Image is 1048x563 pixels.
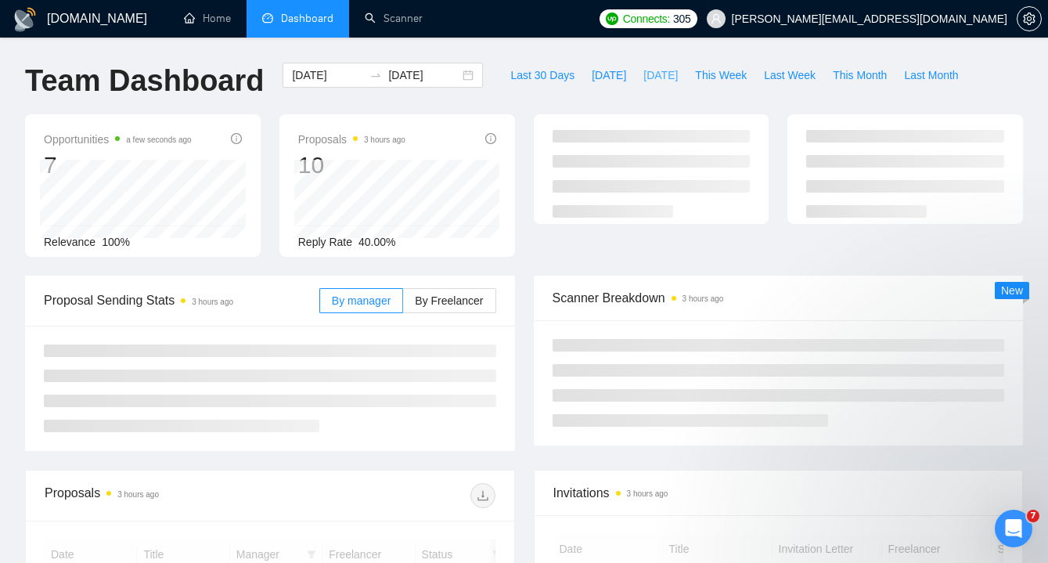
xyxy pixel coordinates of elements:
span: Proposal Sending Stats [44,291,319,310]
img: logo [13,7,38,32]
span: 40.00% [358,236,395,248]
time: a few seconds ago [126,135,191,144]
span: Scanner Breakdown [553,288,1005,308]
span: dashboard [262,13,273,23]
span: This Month [833,67,887,84]
span: Opportunities [44,130,192,149]
input: End date [388,67,459,84]
span: New [1001,284,1023,297]
span: 100% [102,236,130,248]
span: 7 [1027,510,1039,522]
div: 10 [298,150,405,180]
span: info-circle [231,133,242,144]
button: This Week [686,63,755,88]
a: setting [1017,13,1042,25]
span: Invitations [553,483,1004,503]
span: 305 [673,10,690,27]
time: 3 hours ago [192,298,233,306]
span: swap-right [369,69,382,81]
img: upwork-logo.png [606,13,618,25]
span: This Week [695,67,747,84]
span: [DATE] [643,67,678,84]
time: 3 hours ago [364,135,405,144]
a: searchScanner [365,12,423,25]
span: Proposals [298,130,405,149]
span: Relevance [44,236,95,248]
span: setting [1017,13,1041,25]
a: homeHome [184,12,231,25]
span: By Freelancer [415,294,483,307]
input: Start date [292,67,363,84]
time: 3 hours ago [627,489,668,498]
time: 3 hours ago [682,294,724,303]
iframe: Intercom live chat [995,510,1032,547]
span: [DATE] [592,67,626,84]
button: Last Month [895,63,967,88]
button: This Month [824,63,895,88]
span: Last Month [904,67,958,84]
span: By manager [332,294,391,307]
button: [DATE] [583,63,635,88]
span: Dashboard [281,12,333,25]
span: to [369,69,382,81]
h1: Team Dashboard [25,63,264,99]
button: setting [1017,6,1042,31]
span: info-circle [485,133,496,144]
span: Connects: [623,10,670,27]
time: 3 hours ago [117,490,159,499]
button: [DATE] [635,63,686,88]
div: 7 [44,150,192,180]
span: Reply Rate [298,236,352,248]
span: Last Week [764,67,816,84]
button: Last 30 Days [502,63,583,88]
div: Proposals [45,483,270,508]
button: Last Week [755,63,824,88]
span: user [711,13,722,24]
span: Last 30 Days [510,67,574,84]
